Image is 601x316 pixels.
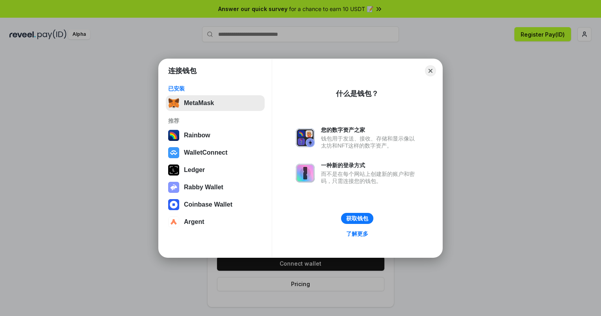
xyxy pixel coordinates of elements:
img: svg+xml,%3Csvg%20fill%3D%22none%22%20height%3D%2233%22%20viewBox%3D%220%200%2035%2033%22%20width%... [168,98,179,109]
div: Rabby Wallet [184,184,223,191]
img: svg+xml,%3Csvg%20xmlns%3D%22http%3A%2F%2Fwww.w3.org%2F2000%2Fsvg%22%20fill%3D%22none%22%20viewBox... [296,164,315,183]
button: Argent [166,214,265,230]
div: 而不是在每个网站上创建新的账户和密码，只需连接您的钱包。 [321,170,419,185]
button: WalletConnect [166,145,265,161]
div: Argent [184,218,204,225]
button: Ledger [166,162,265,178]
button: 获取钱包 [341,213,373,224]
div: 已安装 [168,85,262,92]
img: svg+xml,%3Csvg%20width%3D%22120%22%20height%3D%22120%22%20viewBox%3D%220%200%20120%20120%22%20fil... [168,130,179,141]
button: Rainbow [166,128,265,143]
div: 了解更多 [346,230,368,237]
h1: 连接钱包 [168,66,197,76]
img: svg+xml,%3Csvg%20width%3D%2228%22%20height%3D%2228%22%20viewBox%3D%220%200%2028%2028%22%20fill%3D... [168,147,179,158]
button: Coinbase Wallet [166,197,265,213]
img: svg+xml,%3Csvg%20xmlns%3D%22http%3A%2F%2Fwww.w3.org%2F2000%2Fsvg%22%20fill%3D%22none%22%20viewBox... [296,128,315,147]
a: 了解更多 [341,229,373,239]
div: Coinbase Wallet [184,201,232,208]
img: svg+xml,%3Csvg%20xmlns%3D%22http%3A%2F%2Fwww.w3.org%2F2000%2Fsvg%22%20fill%3D%22none%22%20viewBox... [168,182,179,193]
div: Ledger [184,166,205,174]
div: 推荐 [168,117,262,124]
button: MetaMask [166,95,265,111]
div: Rainbow [184,132,210,139]
div: 获取钱包 [346,215,368,222]
div: 钱包用于发送、接收、存储和显示像以太坊和NFT这样的数字资产。 [321,135,419,149]
div: MetaMask [184,100,214,107]
div: 一种新的登录方式 [321,162,419,169]
button: Rabby Wallet [166,179,265,195]
img: svg+xml,%3Csvg%20xmlns%3D%22http%3A%2F%2Fwww.w3.org%2F2000%2Fsvg%22%20width%3D%2228%22%20height%3... [168,164,179,176]
img: svg+xml,%3Csvg%20width%3D%2228%22%20height%3D%2228%22%20viewBox%3D%220%200%2028%2028%22%20fill%3D... [168,216,179,227]
button: Close [425,65,436,76]
div: 什么是钱包？ [336,89,378,98]
img: svg+xml,%3Csvg%20width%3D%2228%22%20height%3D%2228%22%20viewBox%3D%220%200%2028%2028%22%20fill%3D... [168,199,179,210]
div: 您的数字资产之家 [321,126,419,133]
div: WalletConnect [184,149,228,156]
